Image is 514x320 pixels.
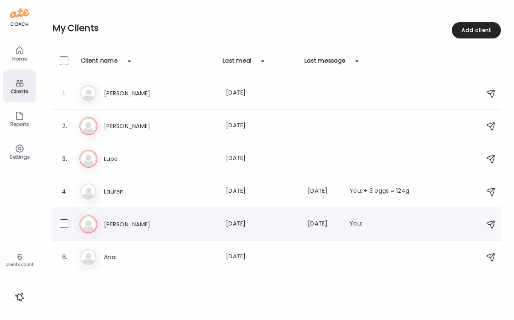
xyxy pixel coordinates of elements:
[104,187,176,196] h3: Lauren
[308,219,340,229] div: [DATE]
[104,121,176,131] h3: [PERSON_NAME]
[10,21,29,28] div: coach
[304,56,345,70] div: Last message
[452,22,501,38] div: Add client
[104,154,176,164] h3: Lupe
[52,22,501,34] h2: My Clients
[81,56,118,70] div: Client name
[5,154,34,160] div: Settings
[5,56,34,61] div: Home
[226,219,298,229] div: [DATE]
[226,121,298,131] div: [DATE]
[308,187,340,196] div: [DATE]
[5,89,34,94] div: Clients
[223,56,251,70] div: Last meal
[60,121,70,131] div: 2.
[226,88,298,98] div: [DATE]
[104,219,176,229] h3: [PERSON_NAME]
[226,154,298,164] div: [DATE]
[104,88,176,98] h3: [PERSON_NAME]
[60,154,70,164] div: 3.
[3,262,36,268] div: clients count
[10,7,29,20] img: ate
[60,187,70,196] div: 4.
[349,219,422,229] div: You:
[226,187,298,196] div: [DATE]
[60,88,70,98] div: 1.
[349,187,422,196] div: You: + 3 eggs = 124g
[3,252,36,262] div: 6
[226,252,298,262] div: [DATE]
[60,252,70,262] div: 6.
[104,252,176,262] h3: Anai
[5,122,34,127] div: Reports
